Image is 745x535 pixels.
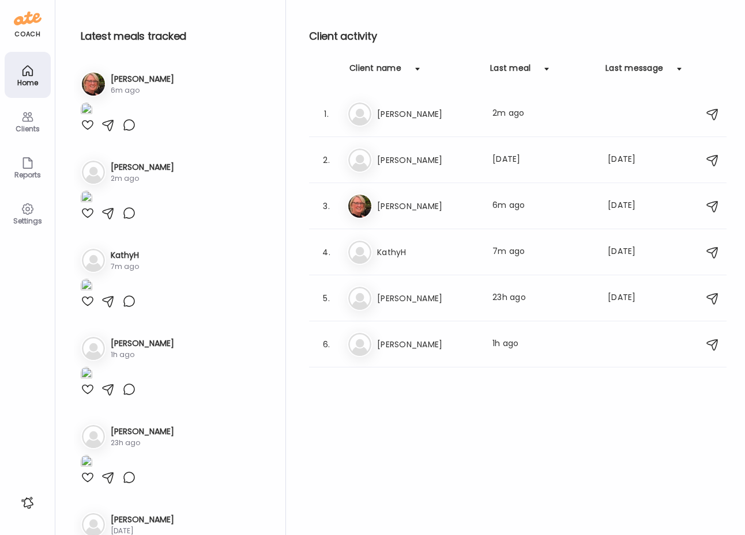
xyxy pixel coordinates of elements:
[111,514,174,526] h3: [PERSON_NAME]
[492,291,594,305] div: 23h ago
[82,425,105,448] img: bg-avatar-default.svg
[348,195,371,218] img: avatars%2FahVa21GNcOZO3PHXEF6GyZFFpym1
[7,79,48,86] div: Home
[81,455,92,471] img: images%2FCVHIpVfqQGSvEEy3eBAt9lLqbdp1%2FAQftaexOejixkgrTLpLO%2FaXAQiLoTlIeRzKKxYfEN_1080
[348,103,371,126] img: bg-avatar-default.svg
[492,337,594,351] div: 1h ago
[14,29,40,39] div: coach
[319,291,333,305] div: 5.
[111,73,174,85] h3: [PERSON_NAME]
[348,333,371,356] img: bg-avatar-default.svg
[309,28,727,45] h2: Client activity
[7,125,48,132] div: Clients
[7,171,48,179] div: Reports
[319,199,333,213] div: 3.
[82,249,105,272] img: bg-avatar-default.svg
[319,337,333,351] div: 6.
[377,153,479,167] h3: [PERSON_NAME]
[81,28,267,45] h2: Latest meals tracked
[608,245,653,259] div: [DATE]
[605,62,663,81] div: Last message
[82,73,105,96] img: avatars%2FahVa21GNcOZO3PHXEF6GyZFFpym1
[492,153,594,167] div: [DATE]
[377,291,479,305] h3: [PERSON_NAME]
[348,287,371,310] img: bg-avatar-default.svg
[377,107,479,121] h3: [PERSON_NAME]
[111,161,174,173] h3: [PERSON_NAME]
[81,191,92,206] img: images%2FZ3DZsm46RFSj8cBEpbhayiVxPSD3%2FT3MplN9rfACh2KBYXfSV%2FcZ2Esn1XUnXEysXyLsGG_1080
[608,153,653,167] div: [DATE]
[81,367,92,382] img: images%2FMmnsg9FMMIdfUg6NitmvFa1XKOJ3%2FPQYJnopWspxt5U9WC3jH%2F6G0zArhFrgDvNJ6VrL1X_1080
[492,199,594,213] div: 6m ago
[111,426,174,438] h3: [PERSON_NAME]
[111,85,174,96] div: 6m ago
[111,350,174,360] div: 1h ago
[81,103,92,118] img: images%2FahVa21GNcOZO3PHXEF6GyZFFpym1%2FwLb7zPgVJBI7PEXEv8ef%2FhwykfVNHx6wcCWRrLeTp_1080
[7,217,48,225] div: Settings
[490,62,530,81] div: Last meal
[111,261,139,272] div: 7m ago
[349,62,401,81] div: Client name
[319,245,333,259] div: 4.
[14,9,42,28] img: ate
[82,161,105,184] img: bg-avatar-default.svg
[492,245,594,259] div: 7m ago
[111,438,174,448] div: 23h ago
[111,249,139,261] h3: KathyH
[377,245,479,259] h3: KathyH
[111,337,174,350] h3: [PERSON_NAME]
[377,199,479,213] h3: [PERSON_NAME]
[319,153,333,167] div: 2.
[111,173,174,184] div: 2m ago
[377,337,479,351] h3: [PERSON_NAME]
[608,291,653,305] div: [DATE]
[492,107,594,121] div: 2m ago
[348,241,371,264] img: bg-avatar-default.svg
[82,337,105,360] img: bg-avatar-default.svg
[81,279,92,294] img: images%2FMTny8fGZ1zOH0uuf6Y6gitpLC3h1%2FXn5y9d3xL3p3SUvMJAgZ%2F35APNMW3SBuIUJOR8QGR_1080
[348,149,371,172] img: bg-avatar-default.svg
[319,107,333,121] div: 1.
[608,199,653,213] div: [DATE]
